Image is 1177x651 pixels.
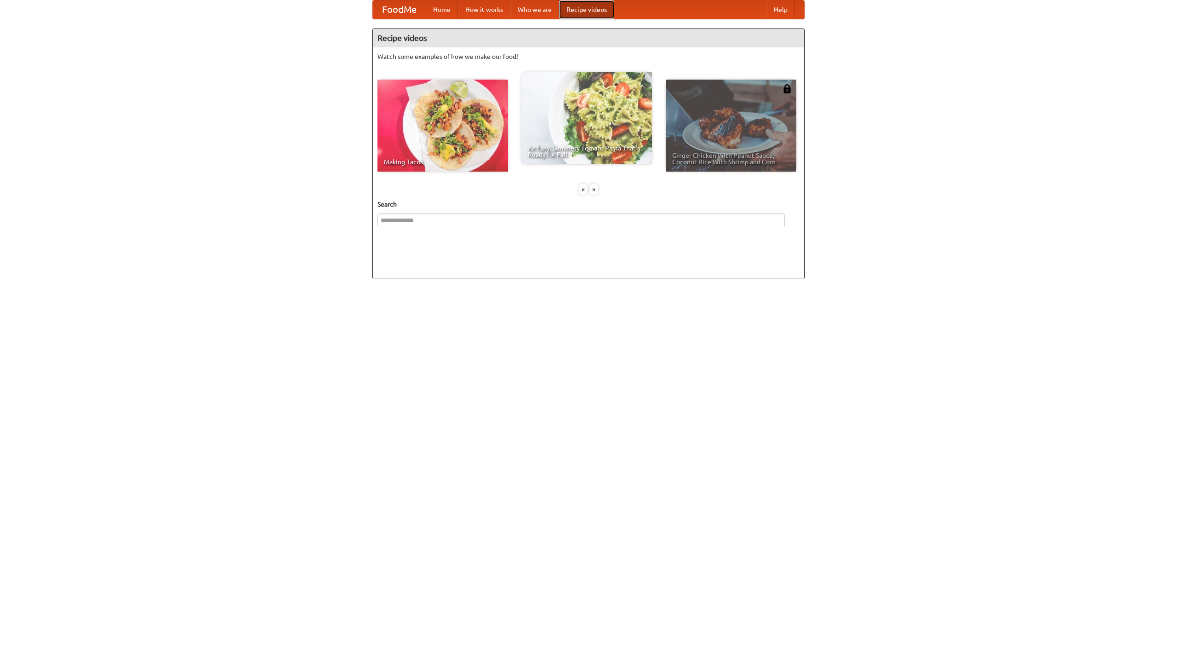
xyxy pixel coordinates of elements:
div: « [579,184,587,195]
span: An Easy, Summery Tomato Pasta That's Ready for Fall [528,145,646,158]
a: Help [766,0,795,19]
a: Home [426,0,458,19]
img: 483408.png [783,84,792,93]
a: Who we are [510,0,559,19]
a: FoodMe [373,0,426,19]
a: An Easy, Summery Tomato Pasta That's Ready for Fall [521,72,652,164]
a: Making Tacos [377,80,508,172]
a: Recipe videos [559,0,614,19]
div: » [590,184,598,195]
span: Making Tacos [384,159,502,165]
h4: Recipe videos [373,29,804,47]
h5: Search [377,200,800,209]
p: Watch some examples of how we make our food! [377,52,800,61]
a: How it works [458,0,510,19]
